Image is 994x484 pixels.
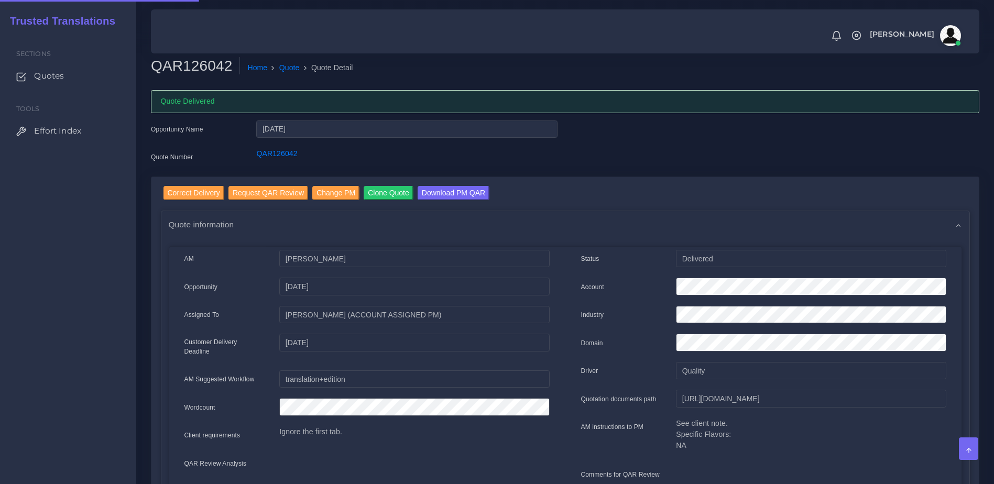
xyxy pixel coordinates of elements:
[151,125,203,134] label: Opportunity Name
[34,125,81,137] span: Effort Index
[279,62,300,73] a: Quote
[161,211,969,238] div: Quote information
[676,418,946,451] p: See client note. Specific Flavors: NA
[16,50,51,58] span: Sections
[16,105,40,113] span: Tools
[184,375,255,384] label: AM Suggested Workflow
[184,254,194,263] label: AM
[865,25,965,46] a: [PERSON_NAME]avatar
[151,57,240,75] h2: QAR126042
[3,15,115,27] h2: Trusted Translations
[228,186,308,200] input: Request QAR Review
[184,403,215,412] label: Wordcount
[184,337,264,356] label: Customer Delivery Deadline
[151,152,193,162] label: Quote Number
[581,338,603,348] label: Domain
[581,470,660,479] label: Comments for QAR Review
[184,431,241,440] label: Client requirements
[169,218,234,230] span: Quote information
[300,62,353,73] li: Quote Detail
[247,62,267,73] a: Home
[279,426,549,437] p: Ignore the first tab.
[256,149,297,158] a: QAR126042
[3,13,115,30] a: Trusted Translations
[581,254,599,263] label: Status
[184,459,247,468] label: QAR Review Analysis
[870,30,934,38] span: [PERSON_NAME]
[8,65,128,87] a: Quotes
[151,90,979,113] div: Quote Delivered
[163,186,224,200] input: Correct Delivery
[581,310,604,320] label: Industry
[184,282,218,292] label: Opportunity
[312,186,359,200] input: Change PM
[581,366,598,376] label: Driver
[581,394,657,404] label: Quotation documents path
[184,310,220,320] label: Assigned To
[8,120,128,142] a: Effort Index
[940,25,961,46] img: avatar
[34,70,64,82] span: Quotes
[279,306,549,324] input: pm
[581,282,604,292] label: Account
[418,186,489,200] input: Download PM QAR
[364,186,413,200] input: Clone Quote
[581,422,644,432] label: AM instructions to PM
